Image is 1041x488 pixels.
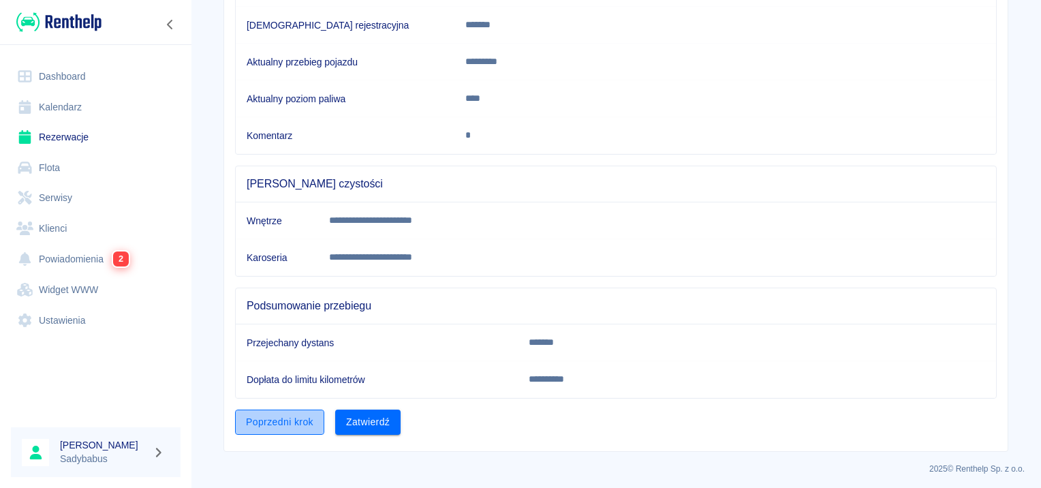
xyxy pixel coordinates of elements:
button: Poprzedni krok [235,410,324,435]
button: Zwiń nawigację [160,16,181,33]
a: Ustawienia [11,305,181,336]
a: Klienci [11,213,181,244]
a: Kalendarz [11,92,181,123]
h6: Komentarz [247,129,444,142]
h6: Aktualny przebieg pojazdu [247,55,444,69]
a: Renthelp logo [11,11,102,33]
img: Renthelp logo [16,11,102,33]
a: Dashboard [11,61,181,92]
h6: Karoseria [247,251,307,264]
span: Podsumowanie przebiegu [247,299,985,313]
a: Widget WWW [11,275,181,305]
h6: Wnętrze [247,214,307,228]
a: Powiadomienia2 [11,243,181,275]
p: 2025 © Renthelp Sp. z o.o. [207,463,1025,475]
h6: [PERSON_NAME] [60,438,147,452]
h6: [DEMOGRAPHIC_DATA] rejestracyjna [247,18,444,32]
h6: Aktualny poziom paliwa [247,92,444,106]
span: [PERSON_NAME] czystości [247,177,985,191]
h6: Dopłata do limitu kilometrów [247,373,507,386]
a: Flota [11,153,181,183]
a: Rezerwacje [11,122,181,153]
a: Serwisy [11,183,181,213]
h6: Przejechany dystans [247,336,507,350]
p: Sadybabus [60,452,147,466]
button: Zatwierdź [335,410,401,435]
span: 2 [113,251,129,266]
